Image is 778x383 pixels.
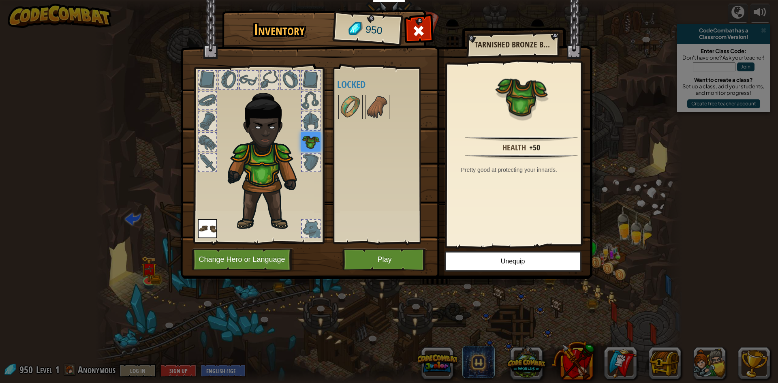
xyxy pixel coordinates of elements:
span: 950 [365,22,383,38]
button: Play [342,248,427,271]
div: +50 [529,142,540,154]
img: hr.png [465,154,577,159]
img: portrait.png [301,132,321,152]
h4: Locked [337,79,433,90]
h1: Inventory [228,21,331,39]
button: Change Hero or Language [192,248,295,271]
img: portrait.png [198,219,217,238]
img: portrait.png [339,96,362,118]
h2: Tarnished Bronze Breastplate [474,40,551,49]
img: hr.png [465,136,577,141]
div: Health [502,142,526,154]
div: Pretty good at protecting your innards. [461,166,586,174]
button: Unequip [445,251,581,272]
img: portrait.png [495,70,548,122]
img: champion_hair.png [224,83,311,232]
img: portrait.png [366,96,389,118]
